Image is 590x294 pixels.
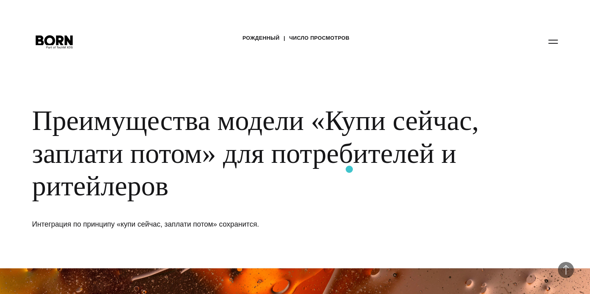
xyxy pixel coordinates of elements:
button: Открыть [544,33,563,50]
ya-tr-span: Интеграция по принципу «купи сейчас, заплати потом» сохранится. [32,220,259,228]
a: Число просмотров [289,32,350,44]
ya-tr-span: Число просмотров [289,35,350,41]
ya-tr-span: Преимущества модели «Купи сейчас, заплати потом» для потребителей и ритейлеров [32,105,479,201]
ya-tr-span: РОЖДЕННЫЙ [242,35,279,41]
a: РОЖДЕННЫЙ [242,32,279,44]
